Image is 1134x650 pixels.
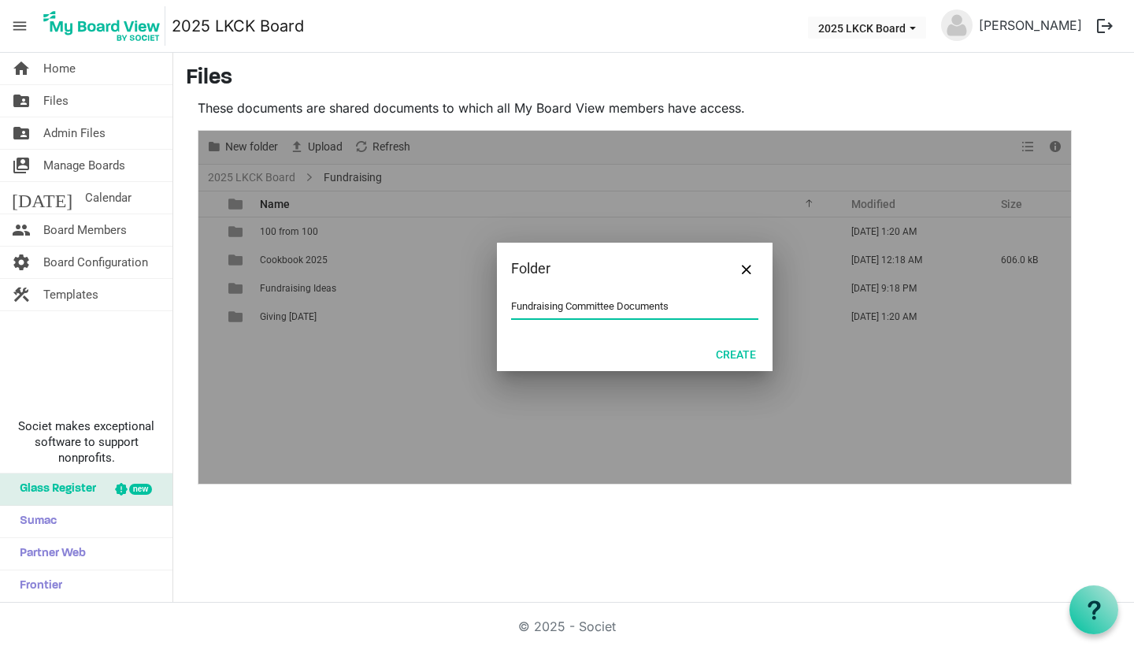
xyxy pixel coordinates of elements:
[39,6,165,46] img: My Board View Logo
[43,214,127,246] span: Board Members
[43,117,106,149] span: Admin Files
[43,279,98,310] span: Templates
[735,257,758,280] button: Close
[43,85,69,117] span: Files
[941,9,973,41] img: no-profile-picture.svg
[12,150,31,181] span: switch_account
[12,247,31,278] span: settings
[12,214,31,246] span: people
[511,257,709,280] div: Folder
[706,343,766,365] button: Create
[12,474,96,505] span: Glass Register
[12,53,31,84] span: home
[43,150,125,181] span: Manage Boards
[12,279,31,310] span: construction
[198,98,1072,117] p: These documents are shared documents to which all My Board View members have access.
[186,65,1121,92] h3: Files
[129,484,152,495] div: new
[12,570,62,602] span: Frontier
[5,11,35,41] span: menu
[511,295,758,318] input: Enter your folder name
[39,6,172,46] a: My Board View Logo
[7,418,165,466] span: Societ makes exceptional software to support nonprofits.
[12,506,57,537] span: Sumac
[43,247,148,278] span: Board Configuration
[12,85,31,117] span: folder_shared
[12,117,31,149] span: folder_shared
[12,182,72,214] span: [DATE]
[518,618,616,634] a: © 2025 - Societ
[808,17,926,39] button: 2025 LKCK Board dropdownbutton
[12,538,86,570] span: Partner Web
[1088,9,1121,43] button: logout
[973,9,1088,41] a: [PERSON_NAME]
[85,182,132,214] span: Calendar
[43,53,76,84] span: Home
[172,10,304,42] a: 2025 LKCK Board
